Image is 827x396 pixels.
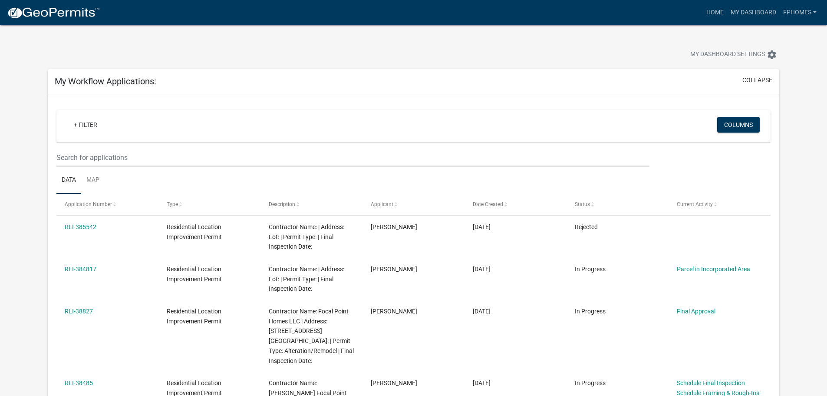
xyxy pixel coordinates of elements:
[81,166,105,194] a: Map
[473,379,491,386] span: 03/06/2023
[677,266,750,273] a: Parcel in Incorporated Area
[65,223,96,230] a: RLI-385542
[371,266,417,273] span: Thomas L. Rosenbarger Sr.
[167,223,222,240] span: Residential Location Improvement Permit
[260,194,362,215] datatable-header-cell: Description
[269,266,344,293] span: Contractor Name: | Address: Lot: | Permit Type: | Final Inspection Date:
[683,46,784,63] button: My Dashboard Settingssettings
[371,201,393,207] span: Applicant
[167,266,222,283] span: Residential Location Improvement Permit
[473,266,491,273] span: 03/05/2025
[677,308,715,315] a: Final Approval
[67,117,104,133] a: + Filter
[575,201,590,207] span: Status
[55,76,156,87] h5: My Workflow Applications:
[473,308,491,315] span: 09/25/2023
[371,308,417,315] span: Thomas L. Rosenbarger Sr.
[269,308,354,364] span: Contractor Name: Focal Point Homes LLC | Address: 303 OAK STREET Lot: | Permit Type: Alteration/R...
[371,379,417,386] span: Thomas L. Rosenbarger Sr.
[65,266,96,273] a: RLI-384817
[56,194,158,215] datatable-header-cell: Application Number
[65,308,93,315] a: RLI-38827
[269,223,344,250] span: Contractor Name: | Address: Lot: | Permit Type: | Final Inspection Date:
[269,201,295,207] span: Description
[473,223,491,230] span: 03/06/2025
[575,223,598,230] span: Rejected
[703,4,727,21] a: Home
[65,379,93,386] a: RLI-38485
[690,50,765,60] span: My Dashboard Settings
[566,194,668,215] datatable-header-cell: Status
[65,201,112,207] span: Application Number
[742,76,772,85] button: collapse
[780,4,820,21] a: FPHomes
[717,117,760,133] button: Columns
[465,194,567,215] datatable-header-cell: Date Created
[56,166,81,194] a: Data
[371,223,417,230] span: Thomas L. Rosenbarger Sr.
[677,379,745,386] a: Schedule Final Inspection
[473,201,503,207] span: Date Created
[727,4,780,21] a: My Dashboard
[158,194,260,215] datatable-header-cell: Type
[167,308,222,325] span: Residential Location Improvement Permit
[767,50,777,60] i: settings
[575,308,606,315] span: In Progress
[677,201,713,207] span: Current Activity
[575,379,606,386] span: In Progress
[167,201,178,207] span: Type
[668,194,770,215] datatable-header-cell: Current Activity
[56,149,649,166] input: Search for applications
[362,194,465,215] datatable-header-cell: Applicant
[575,266,606,273] span: In Progress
